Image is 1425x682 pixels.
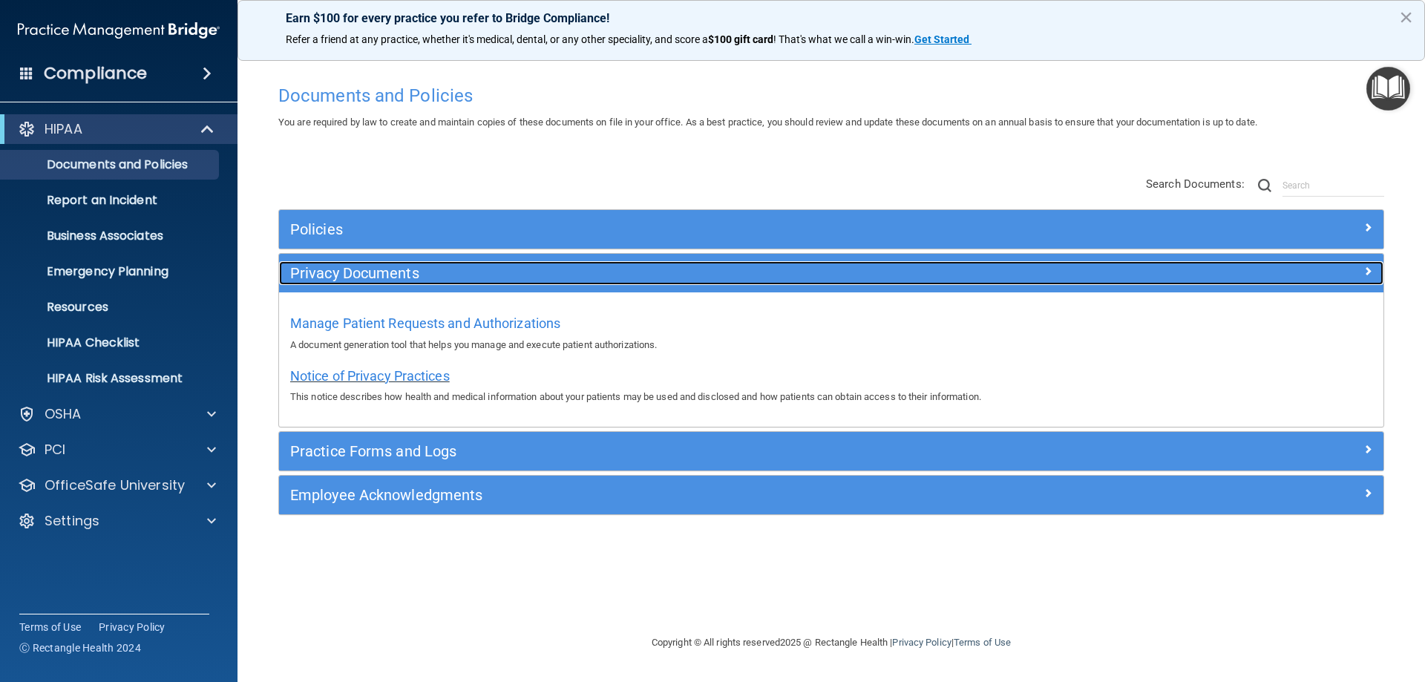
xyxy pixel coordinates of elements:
[290,336,1372,354] p: A document generation tool that helps you manage and execute patient authorizations.
[10,193,212,208] p: Report an Incident
[1366,67,1410,111] button: Open Resource Center
[1282,174,1384,197] input: Search
[45,405,82,423] p: OSHA
[286,11,1377,25] p: Earn $100 for every practice you refer to Bridge Compliance!
[290,388,1372,406] p: This notice describes how health and medical information about your patients may be used and disc...
[10,335,212,350] p: HIPAA Checklist
[18,441,216,459] a: PCI
[278,86,1384,105] h4: Documents and Policies
[708,33,773,45] strong: $100 gift card
[560,619,1102,666] div: Copyright © All rights reserved 2025 @ Rectangle Health | |
[290,217,1372,241] a: Policies
[278,117,1257,128] span: You are required by law to create and maintain copies of these documents on file in your office. ...
[954,637,1011,648] a: Terms of Use
[290,221,1096,237] h5: Policies
[290,368,450,384] span: Notice of Privacy Practices
[892,637,951,648] a: Privacy Policy
[286,33,708,45] span: Refer a friend at any practice, whether it's medical, dental, or any other speciality, and score a
[290,443,1096,459] h5: Practice Forms and Logs
[290,439,1372,463] a: Practice Forms and Logs
[773,33,914,45] span: ! That's what we call a win-win.
[45,441,65,459] p: PCI
[10,371,212,386] p: HIPAA Risk Assessment
[19,640,141,655] span: Ⓒ Rectangle Health 2024
[19,620,81,635] a: Terms of Use
[18,476,216,494] a: OfficeSafe University
[1399,5,1413,29] button: Close
[44,63,147,84] h4: Compliance
[10,264,212,279] p: Emergency Planning
[45,512,99,530] p: Settings
[99,620,166,635] a: Privacy Policy
[290,319,560,330] a: Manage Patient Requests and Authorizations
[18,16,220,45] img: PMB logo
[290,265,1096,281] h5: Privacy Documents
[290,315,560,331] span: Manage Patient Requests and Authorizations
[18,120,215,138] a: HIPAA
[18,405,216,423] a: OSHA
[45,476,185,494] p: OfficeSafe University
[914,33,972,45] a: Get Started
[10,157,212,172] p: Documents and Policies
[10,300,212,315] p: Resources
[18,512,216,530] a: Settings
[1146,177,1245,191] span: Search Documents:
[1258,179,1271,192] img: ic-search.3b580494.png
[290,261,1372,285] a: Privacy Documents
[290,487,1096,503] h5: Employee Acknowledgments
[10,229,212,243] p: Business Associates
[290,483,1372,507] a: Employee Acknowledgments
[45,120,82,138] p: HIPAA
[914,33,969,45] strong: Get Started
